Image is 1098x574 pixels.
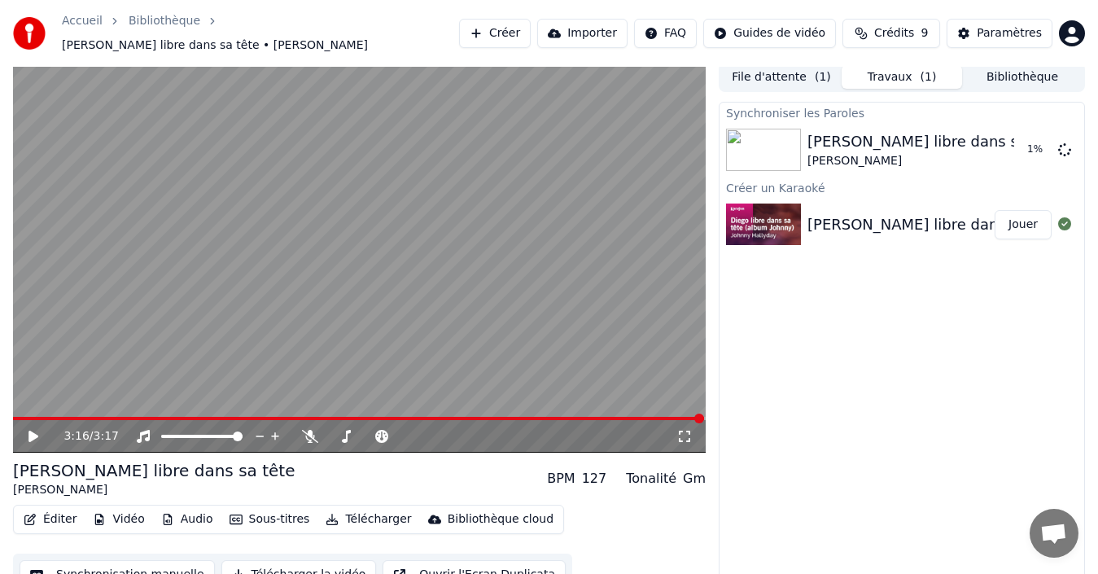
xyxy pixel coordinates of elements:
img: youka [13,17,46,50]
div: Créer un Karaoké [720,177,1084,197]
span: Crédits [874,25,914,42]
button: Télécharger [319,508,418,531]
div: [PERSON_NAME] libre dans sa tête [807,130,1061,153]
nav: breadcrumb [62,13,459,54]
span: 9 [921,25,928,42]
button: Bibliothèque [962,65,1083,89]
button: Importer [537,19,628,48]
span: ( 1 ) [921,69,937,85]
a: Ouvrir le chat [1030,509,1078,558]
button: Éditer [17,508,83,531]
button: Sous-titres [223,508,317,531]
a: Accueil [62,13,103,29]
div: 127 [582,469,607,489]
div: [PERSON_NAME] [807,153,1061,169]
div: Gm [683,469,706,489]
div: [PERSON_NAME] [13,482,295,498]
button: Guides de vidéo [703,19,836,48]
span: [PERSON_NAME] libre dans sa tête • [PERSON_NAME] [62,37,368,54]
div: Synchroniser les Paroles [720,103,1084,122]
div: Tonalité [626,469,676,489]
div: 1 % [1027,143,1052,156]
a: Bibliothèque [129,13,200,29]
button: Audio [155,508,220,531]
button: Vidéo [86,508,151,531]
button: Travaux [842,65,962,89]
span: 3:17 [94,428,119,445]
div: [PERSON_NAME] libre dans sa tête [13,459,295,482]
button: Crédits9 [842,19,940,48]
button: FAQ [634,19,697,48]
span: 3:16 [63,428,89,445]
button: File d'attente [721,65,842,89]
div: / [63,428,103,445]
button: Paramètres [947,19,1052,48]
button: Créer [459,19,531,48]
div: Bibliothèque cloud [448,511,553,528]
div: BPM [547,469,575,489]
span: ( 1 ) [815,69,831,85]
div: Paramètres [977,25,1042,42]
button: Jouer [995,210,1052,239]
